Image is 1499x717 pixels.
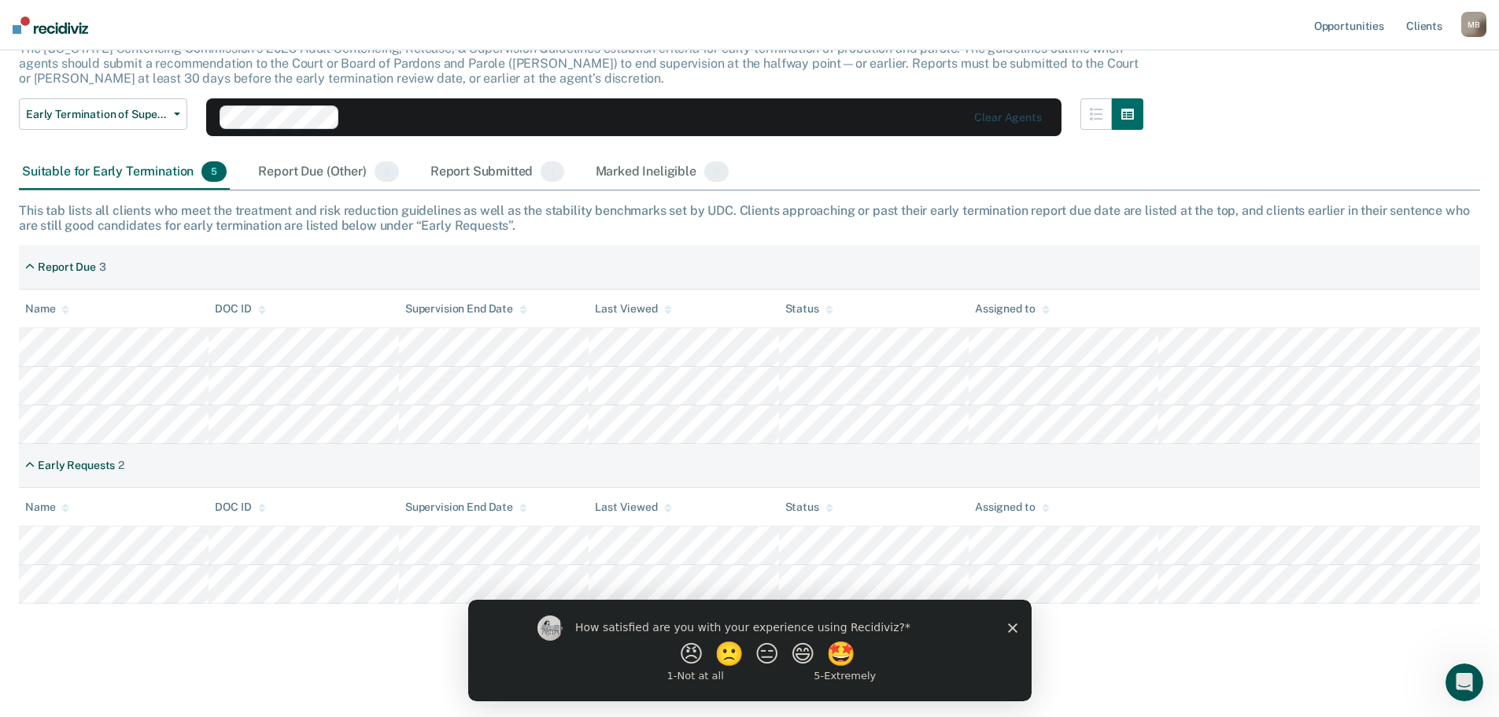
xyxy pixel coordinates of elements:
[541,161,563,182] span: 1
[25,302,69,316] div: Name
[13,17,88,34] img: Recidiviz
[26,108,168,121] span: Early Termination of Supervision
[19,254,113,280] div: Report Due3
[405,302,527,316] div: Supervision End Date
[785,302,833,316] div: Status
[201,161,227,182] span: 5
[38,459,115,472] div: Early Requests
[1461,12,1486,37] div: M B
[785,501,833,514] div: Status
[595,501,671,514] div: Last Viewed
[19,203,1480,233] div: This tab lists all clients who meet the treatment and risk reduction guidelines as well as the st...
[255,155,401,190] div: Report Due (Other)0
[704,161,729,182] span: 0
[975,501,1049,514] div: Assigned to
[593,155,733,190] div: Marked Ineligible0
[215,501,265,514] div: DOC ID
[595,302,671,316] div: Last Viewed
[975,302,1049,316] div: Assigned to
[375,161,399,182] span: 0
[19,98,187,130] button: Early Termination of Supervision
[25,501,69,514] div: Name
[38,261,96,274] div: Report Due
[468,600,1032,701] iframe: Survey by Kim from Recidiviz
[427,155,567,190] div: Report Submitted1
[118,459,124,472] div: 2
[405,501,527,514] div: Supervision End Date
[1445,663,1483,701] iframe: Intercom live chat
[1461,12,1486,37] button: MB
[99,261,106,274] div: 3
[974,111,1041,124] div: Clear agents
[19,453,131,479] div: Early Requests2
[19,155,230,190] div: Suitable for Early Termination5
[215,302,265,316] div: DOC ID
[19,41,1139,86] p: The [US_STATE] Sentencing Commission’s 2025 Adult Sentencing, Release, & Supervision Guidelines e...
